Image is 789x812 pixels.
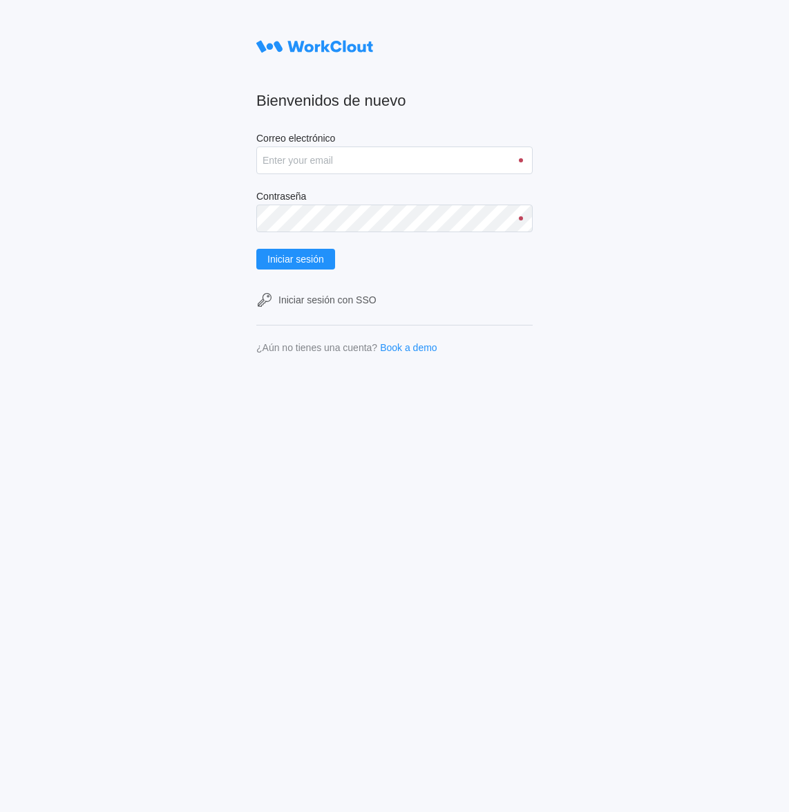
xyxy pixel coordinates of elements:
a: Book a demo [380,342,437,353]
input: Enter your email [256,147,533,174]
div: ¿Aún no tienes una cuenta? [256,342,377,353]
span: Iniciar sesión [267,254,324,264]
label: Correo electrónico [256,133,533,147]
label: Contraseña [256,191,533,205]
button: Iniciar sesión [256,249,335,270]
a: Iniciar sesión con SSO [256,292,533,308]
h2: Bienvenidos de nuevo [256,91,533,111]
div: Iniciar sesión con SSO [278,294,377,305]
